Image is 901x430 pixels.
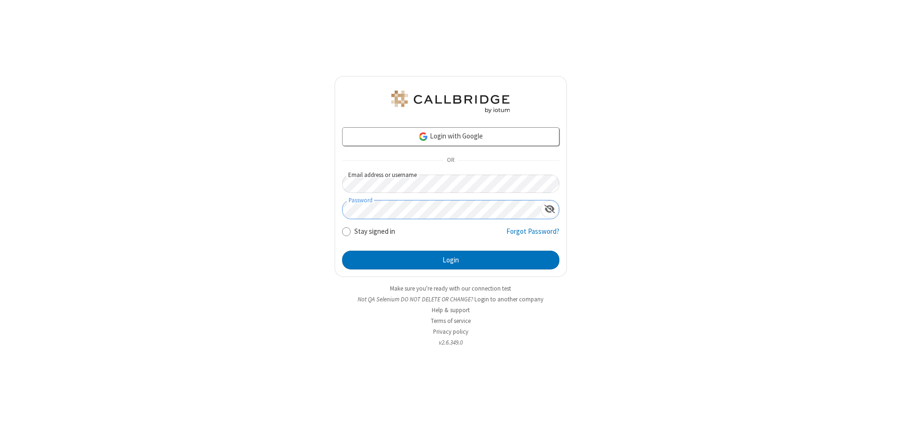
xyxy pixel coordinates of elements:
a: Privacy policy [433,328,468,336]
label: Stay signed in [354,226,395,237]
input: Password [343,200,541,219]
img: QA Selenium DO NOT DELETE OR CHANGE [389,91,512,113]
button: Login to another company [474,295,543,304]
li: Not QA Selenium DO NOT DELETE OR CHANGE? [335,295,567,304]
li: v2.6.349.0 [335,338,567,347]
img: google-icon.png [418,131,428,142]
span: OR [443,154,458,167]
a: Terms of service [431,317,471,325]
input: Email address or username [342,175,559,193]
div: Show password [541,200,559,218]
a: Help & support [432,306,470,314]
a: Make sure you're ready with our connection test [390,284,511,292]
a: Forgot Password? [506,226,559,244]
button: Login [342,251,559,269]
a: Login with Google [342,127,559,146]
